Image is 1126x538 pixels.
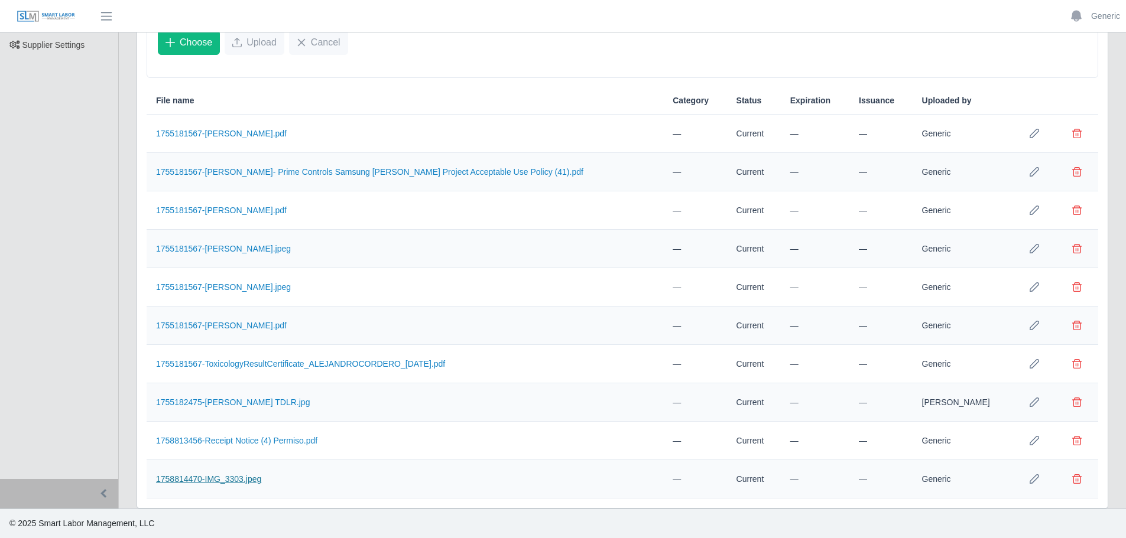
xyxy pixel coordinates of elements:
[1065,198,1089,222] button: Delete file
[1065,352,1089,376] button: Delete file
[158,30,220,55] button: Choose
[311,35,340,50] span: Cancel
[663,191,726,230] td: —
[1023,429,1046,452] button: Row Edit
[156,244,291,253] a: 1755181567-[PERSON_NAME].jpeg
[849,383,912,422] td: —
[1065,160,1089,184] button: Delete file
[913,383,1013,422] td: [PERSON_NAME]
[727,191,781,230] td: Current
[9,519,154,528] span: © 2025 Smart Labor Management, LLC
[781,230,849,268] td: —
[663,460,726,498] td: —
[246,35,277,50] span: Upload
[849,230,912,268] td: —
[1023,122,1046,145] button: Row Edit
[727,460,781,498] td: Current
[225,30,284,55] button: Upload
[849,115,912,153] td: —
[289,30,348,55] button: Cancel
[156,167,583,177] a: 1755181567-[PERSON_NAME]- Prime Controls Samsung [PERSON_NAME] Project Acceptable Use Policy (41)...
[913,345,1013,383] td: Generic
[781,422,849,460] td: —
[17,10,76,23] img: SLM Logo
[22,40,85,50] span: Supplier Settings
[663,268,726,307] td: —
[1023,390,1046,414] button: Row Edit
[663,230,726,268] td: —
[1065,237,1089,260] button: Delete file
[913,460,1013,498] td: Generic
[781,115,849,153] td: —
[1023,198,1046,222] button: Row Edit
[663,422,726,460] td: —
[156,436,317,445] a: 1758813456-Receipt Notice (4) Permiso.pdf
[922,94,972,107] span: Uploaded by
[849,460,912,498] td: —
[1065,314,1089,337] button: Delete file
[727,268,781,307] td: Current
[727,230,781,268] td: Current
[913,115,1013,153] td: Generic
[913,230,1013,268] td: Generic
[913,153,1013,191] td: Generic
[156,129,287,138] a: 1755181567-[PERSON_NAME].pdf
[1023,160,1046,184] button: Row Edit
[727,345,781,383] td: Current
[913,191,1013,230] td: Generic
[781,307,849,345] td: —
[736,94,762,107] span: Status
[781,191,849,230] td: —
[156,94,194,107] span: File name
[913,268,1013,307] td: Generic
[156,397,310,407] a: 1755182475-[PERSON_NAME] TDLR.jpg
[1023,352,1046,376] button: Row Edit
[1065,275,1089,299] button: Delete file
[727,153,781,191] td: Current
[663,345,726,383] td: —
[1065,467,1089,491] button: Delete file
[1023,467,1046,491] button: Row Edit
[727,115,781,153] td: Current
[781,345,849,383] td: —
[156,359,445,369] a: 1755181567-ToxicologyResultCertificate_ALEJANDROCORDERO_[DATE].pdf
[849,153,912,191] td: —
[849,268,912,307] td: —
[913,307,1013,345] td: Generic
[663,383,726,422] td: —
[781,460,849,498] td: —
[790,94,830,107] span: Expiration
[849,191,912,230] td: —
[156,206,287,215] a: 1755181567-[PERSON_NAME].pdf
[1023,237,1046,260] button: Row Edit
[673,94,709,107] span: Category
[727,383,781,422] td: Current
[1065,390,1089,414] button: Delete file
[849,345,912,383] td: —
[663,307,726,345] td: —
[663,115,726,153] td: —
[663,153,726,191] td: —
[156,321,287,330] a: 1755181567-[PERSON_NAME].pdf
[727,307,781,345] td: Current
[859,94,894,107] span: Issuance
[180,35,212,50] span: Choose
[849,307,912,345] td: —
[1065,429,1089,452] button: Delete file
[1023,275,1046,299] button: Row Edit
[913,422,1013,460] td: Generic
[1091,10,1120,22] a: Generic
[1065,122,1089,145] button: Delete file
[781,268,849,307] td: —
[781,383,849,422] td: —
[781,153,849,191] td: —
[1023,314,1046,337] button: Row Edit
[849,422,912,460] td: —
[727,422,781,460] td: Current
[156,474,261,484] a: 1758814470-IMG_3303.jpeg
[156,282,291,292] a: 1755181567-[PERSON_NAME].jpeg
